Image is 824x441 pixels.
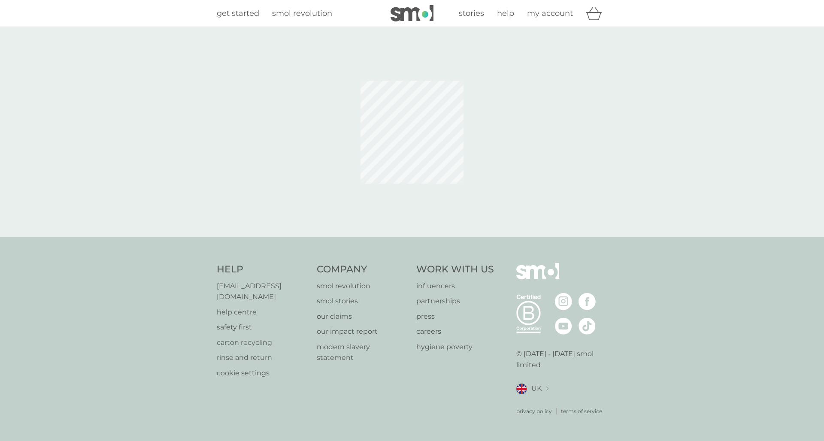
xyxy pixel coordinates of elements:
[416,326,494,337] a: careers
[272,7,332,20] a: smol revolution
[497,9,514,18] span: help
[555,317,572,335] img: visit the smol Youtube page
[555,293,572,310] img: visit the smol Instagram page
[586,5,607,22] div: basket
[217,322,308,333] a: safety first
[579,317,596,335] img: visit the smol Tiktok page
[217,7,259,20] a: get started
[516,263,559,292] img: smol
[516,384,527,394] img: UK flag
[317,281,408,292] a: smol revolution
[546,387,548,391] img: select a new location
[561,407,602,415] a: terms of service
[459,9,484,18] span: stories
[317,341,408,363] a: modern slavery statement
[416,281,494,292] a: influencers
[217,263,308,276] h4: Help
[579,293,596,310] img: visit the smol Facebook page
[416,311,494,322] a: press
[416,341,494,353] a: hygiene poverty
[317,311,408,322] a: our claims
[516,407,552,415] a: privacy policy
[317,326,408,337] a: our impact report
[527,7,573,20] a: my account
[391,5,433,21] img: smol
[416,263,494,276] h4: Work With Us
[217,281,308,302] a: [EMAIL_ADDRESS][DOMAIN_NAME]
[497,7,514,20] a: help
[416,296,494,307] a: partnerships
[459,7,484,20] a: stories
[217,352,308,363] a: rinse and return
[217,307,308,318] a: help centre
[317,296,408,307] a: smol stories
[272,9,332,18] span: smol revolution
[217,9,259,18] span: get started
[217,368,308,379] a: cookie settings
[531,383,542,394] span: UK
[217,337,308,348] a: carton recycling
[527,9,573,18] span: my account
[516,348,608,370] p: © [DATE] - [DATE] smol limited
[317,263,408,276] h4: Company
